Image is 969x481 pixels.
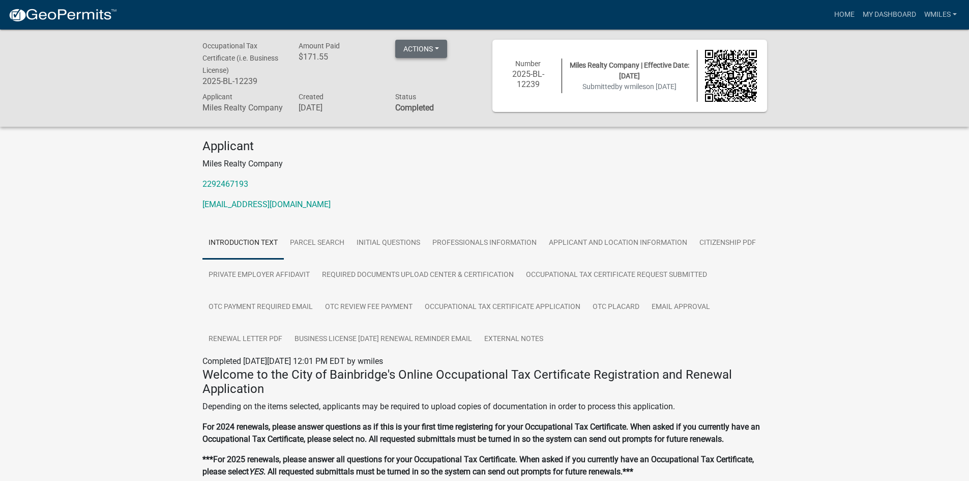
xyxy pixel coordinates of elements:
[395,93,416,101] span: Status
[202,401,767,413] p: Depending on the items selected, applicants may be required to upload copies of documentation in ...
[202,323,288,356] a: Renewal Letter PDF
[478,323,549,356] a: External Notes
[202,76,284,86] h6: 2025-BL-12239
[426,227,543,260] a: Professionals Information
[263,467,633,476] strong: . All requested submittals must be turned in so the system can send out prompts for future renewa...
[202,93,232,101] span: Applicant
[299,103,380,112] h6: [DATE]
[202,356,383,366] span: Completed [DATE][DATE] 12:01 PM EDT by wmiles
[615,82,646,91] span: by wmiles
[316,259,520,292] a: Required Documents Upload Center & Certification
[830,5,859,24] a: Home
[202,227,284,260] a: Introduction Text
[582,82,677,91] span: Submitted on [DATE]
[543,227,693,260] a: Applicant and Location Information
[288,323,478,356] a: Business License [DATE] Renewal Reminder Email
[202,455,754,476] strong: ***For 2025 renewals, please answer all questions for your Occupational Tax Certificate. When ask...
[202,103,284,112] h6: Miles Realty Company
[249,467,263,476] strong: YES
[570,61,689,80] span: Miles Realty Company | Effective Date: [DATE]
[202,179,248,189] a: 2292467193
[693,227,762,260] a: Citizenship PDF
[520,259,713,292] a: Occupational Tax Certificate Request Submitted
[202,139,767,154] h4: Applicant
[299,93,324,101] span: Created
[920,5,961,24] a: wmiles
[284,227,350,260] a: Parcel search
[299,52,380,62] h6: $171.55
[419,291,586,324] a: Occupational Tax Certificate Application
[299,42,340,50] span: Amount Paid
[202,259,316,292] a: Private Employer Affidavit
[395,40,447,58] button: Actions
[586,291,645,324] a: OTC Placard
[202,291,319,324] a: OTC Payment Required Email
[503,69,554,89] h6: 2025-BL-12239
[515,60,541,68] span: Number
[395,103,434,112] strong: Completed
[705,50,757,102] img: QR code
[202,158,767,170] p: Miles Realty Company
[202,422,760,444] strong: For 2024 renewals, please answer questions as if this is your first time registering for your Occ...
[202,42,278,74] span: Occupational Tax Certificate (i.e. Business License)
[350,227,426,260] a: Initial Questions
[202,200,331,209] a: [EMAIL_ADDRESS][DOMAIN_NAME]
[645,291,716,324] a: Email Approval
[202,367,767,397] h4: Welcome to the City of Bainbridge's Online Occupational Tax Certificate Registration and Renewal ...
[319,291,419,324] a: OTC Review Fee Payment
[859,5,920,24] a: My Dashboard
